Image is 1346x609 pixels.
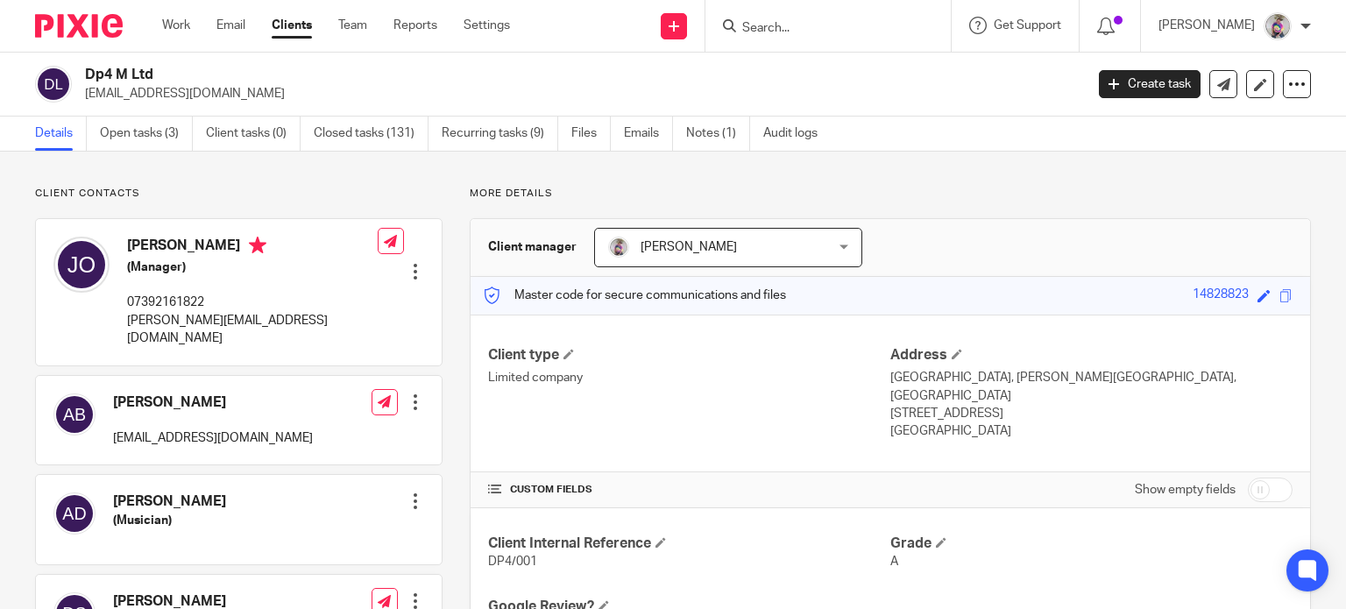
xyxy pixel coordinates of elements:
[127,258,378,276] h5: (Manager)
[393,17,437,34] a: Reports
[740,21,898,37] input: Search
[488,556,537,568] span: DP4/001
[272,17,312,34] a: Clients
[488,483,890,497] h4: CUSTOM FIELDS
[890,422,1293,440] p: [GEOGRAPHIC_DATA]
[686,117,750,151] a: Notes (1)
[1135,481,1236,499] label: Show empty fields
[890,556,898,568] span: A
[85,66,875,84] h2: Dp4 M Ltd
[127,312,378,348] p: [PERSON_NAME][EMAIL_ADDRESS][DOMAIN_NAME]
[53,393,96,436] img: svg%3E
[127,294,378,311] p: 07392161822
[35,66,72,103] img: svg%3E
[85,85,1073,103] p: [EMAIL_ADDRESS][DOMAIN_NAME]
[113,512,226,529] h5: (Musician)
[35,187,443,201] p: Client contacts
[216,17,245,34] a: Email
[994,19,1061,32] span: Get Support
[488,346,890,365] h4: Client type
[53,492,96,535] img: svg%3E
[608,237,629,258] img: DBTieDye.jpg
[53,237,110,293] img: svg%3E
[571,117,611,151] a: Files
[464,17,510,34] a: Settings
[1158,17,1255,34] p: [PERSON_NAME]
[641,241,737,253] span: [PERSON_NAME]
[890,405,1293,422] p: [STREET_ADDRESS]
[488,535,890,553] h4: Client Internal Reference
[113,429,313,447] p: [EMAIL_ADDRESS][DOMAIN_NAME]
[314,117,429,151] a: Closed tasks (131)
[113,393,313,412] h4: [PERSON_NAME]
[206,117,301,151] a: Client tasks (0)
[162,17,190,34] a: Work
[470,187,1311,201] p: More details
[624,117,673,151] a: Emails
[1193,286,1249,306] div: 14828823
[890,369,1293,405] p: [GEOGRAPHIC_DATA], [PERSON_NAME][GEOGRAPHIC_DATA], [GEOGRAPHIC_DATA]
[488,238,577,256] h3: Client manager
[442,117,558,151] a: Recurring tasks (9)
[890,346,1293,365] h4: Address
[488,369,890,386] p: Limited company
[1099,70,1201,98] a: Create task
[338,17,367,34] a: Team
[890,535,1293,553] h4: Grade
[113,492,226,511] h4: [PERSON_NAME]
[484,287,786,304] p: Master code for secure communications and files
[1264,12,1292,40] img: DBTieDye.jpg
[35,117,87,151] a: Details
[35,14,123,38] img: Pixie
[249,237,266,254] i: Primary
[127,237,378,258] h4: [PERSON_NAME]
[763,117,831,151] a: Audit logs
[100,117,193,151] a: Open tasks (3)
